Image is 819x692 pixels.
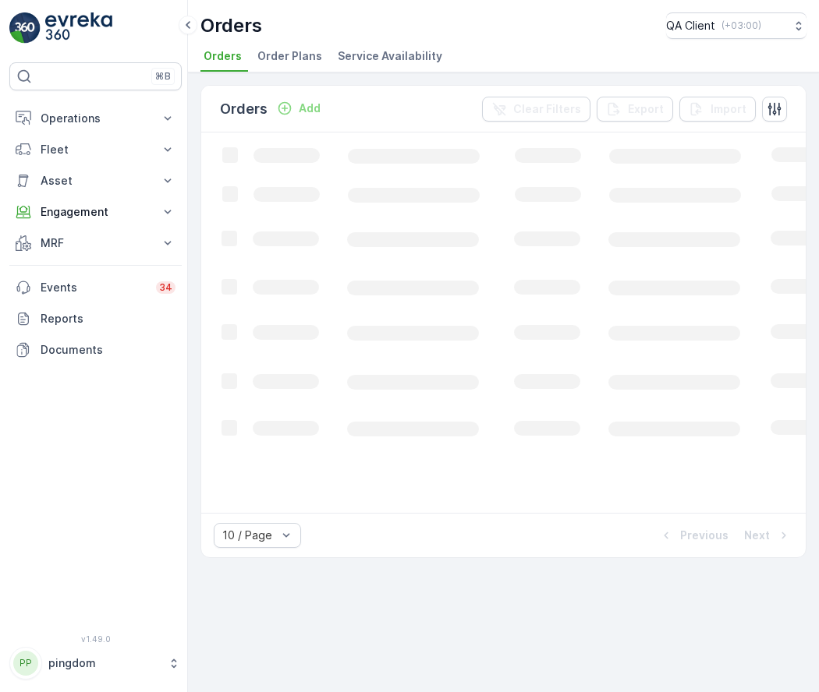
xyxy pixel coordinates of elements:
[666,12,807,39] button: QA Client(+03:00)
[48,655,160,671] p: pingdom
[9,647,182,680] button: PPpingdom
[299,101,321,116] p: Add
[41,142,151,157] p: Fleet
[711,101,746,117] p: Import
[9,272,182,303] a: Events34
[597,97,673,122] button: Export
[204,48,242,64] span: Orders
[41,280,147,295] p: Events
[41,342,175,358] p: Documents
[482,97,590,122] button: Clear Filters
[657,526,730,545] button: Previous
[200,13,262,38] p: Orders
[257,48,322,64] span: Order Plans
[9,334,182,365] a: Documents
[628,101,664,117] p: Export
[9,196,182,228] button: Engagement
[155,70,171,83] p: ⌘B
[744,528,770,543] p: Next
[338,48,442,64] span: Service Availability
[9,228,182,259] button: MRF
[743,526,793,545] button: Next
[679,97,756,122] button: Import
[9,103,182,134] button: Operations
[13,651,38,676] div: PP
[680,528,729,543] p: Previous
[41,173,151,189] p: Asset
[271,99,327,118] button: Add
[41,204,151,220] p: Engagement
[41,311,175,327] p: Reports
[9,12,41,44] img: logo
[513,101,581,117] p: Clear Filters
[159,281,172,294] p: 34
[9,165,182,196] button: Asset
[9,134,182,165] button: Fleet
[45,12,112,44] img: logo_light-DOdMpM7g.png
[41,235,151,251] p: MRF
[41,111,151,126] p: Operations
[666,18,715,34] p: QA Client
[9,303,182,334] a: Reports
[9,634,182,644] span: v 1.49.0
[220,98,268,120] p: Orders
[721,19,761,32] p: ( +03:00 )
